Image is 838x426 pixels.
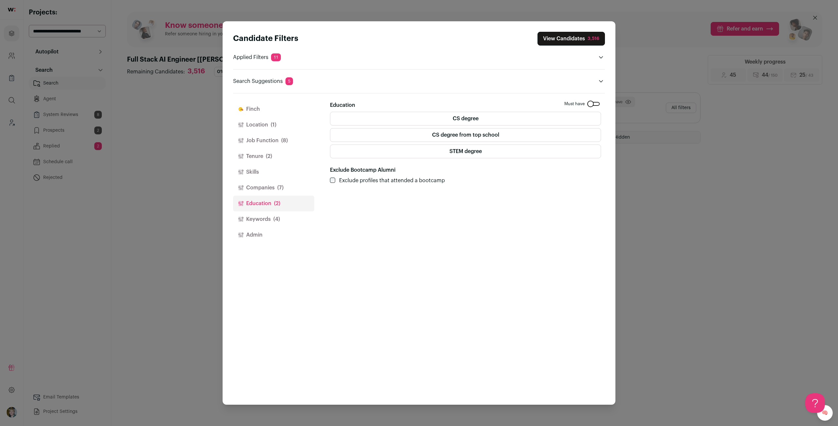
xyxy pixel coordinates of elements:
[537,32,605,46] button: Close search preferences
[233,133,314,148] button: Job Function(8)
[233,53,281,61] p: Applied Filters
[233,101,314,117] button: Finch
[274,200,280,207] span: (2)
[277,184,283,192] span: (7)
[233,77,293,85] p: Search Suggestions
[233,117,314,133] button: Location(1)
[233,148,314,164] button: Tenure(2)
[597,53,605,61] button: Open applied filters
[330,145,601,158] label: STEM degree
[330,166,395,174] label: Exclude Bootcamp Alumni
[281,137,288,145] span: (8)
[285,77,293,85] span: 5
[339,177,445,184] label: Exclude profiles that attended a bootcamp
[271,53,281,61] span: 11
[266,152,272,160] span: (2)
[271,121,276,129] span: (1)
[233,164,314,180] button: Skills
[330,112,601,126] label: CS degree
[588,35,599,42] div: 3,516
[233,35,298,43] strong: Candidate Filters
[233,180,314,196] button: Companies(7)
[817,405,833,421] a: 🧠
[564,101,585,106] span: Must have
[330,101,355,109] label: Education
[273,215,280,223] span: (4)
[233,227,314,243] button: Admin
[805,393,825,413] iframe: Toggle Customer Support
[233,196,314,211] button: Education(2)
[330,128,601,142] label: CS degree from top school
[233,211,314,227] button: Keywords(4)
